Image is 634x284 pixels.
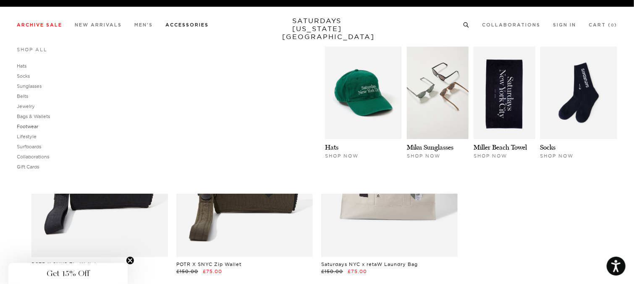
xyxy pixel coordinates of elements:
a: Archive Sale [17,23,62,27]
a: Jewelry [17,103,35,109]
span: £150.00 [176,268,198,274]
a: Gift Cards [17,164,39,170]
a: Hats [17,63,26,69]
a: Accessories [165,23,209,27]
a: POTR X SNYC Zip Wallet [176,261,241,267]
a: SATURDAYS[US_STATE][GEOGRAPHIC_DATA] [283,17,352,41]
div: Get 15% OffClose teaser [8,263,128,284]
a: Sign In [553,23,576,27]
span: Get 15% Off [47,268,89,279]
a: Belts [17,93,28,99]
small: 0 [611,24,614,27]
a: Collaborations [17,154,49,160]
a: Cart (0) [589,23,617,27]
a: Footwear [17,124,38,129]
a: Miku Sunglasses [407,143,453,151]
span: Shop Now [540,153,574,159]
a: Socks [540,143,556,151]
a: Miller Beach Towel [474,143,527,151]
a: Bags & Wallets [17,113,50,119]
a: Men's [134,23,153,27]
span: £75.00 [348,268,367,274]
button: Close teaser [126,256,134,265]
a: Sunglasses [17,83,42,89]
a: Saturdays NYC x retaW Laundry Bag [321,261,418,267]
a: Hats [325,143,338,151]
a: Collaborations [482,23,540,27]
a: Surfboards [17,144,41,150]
span: £150.00 [321,268,343,274]
a: POTR X SNYC Zip Wallet [31,261,97,267]
a: Shop All [17,47,47,53]
span: £75.00 [203,268,222,274]
a: Socks [17,73,30,79]
a: New Arrivals [75,23,122,27]
a: Lifestyle [17,134,37,139]
span: Shop Now [325,153,359,159]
